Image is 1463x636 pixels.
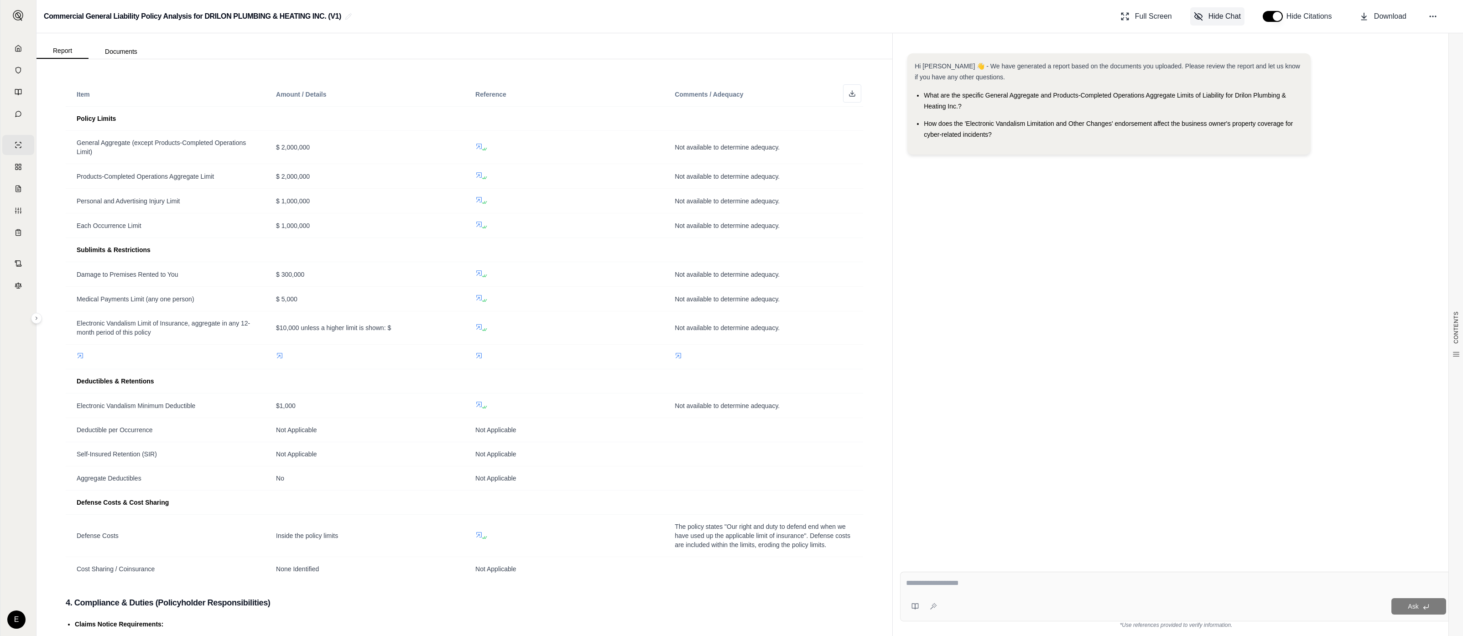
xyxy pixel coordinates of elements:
span: Not available to determine adequacy. [675,402,780,409]
span: $ 1,000,000 [276,197,310,205]
span: Not Applicable [475,565,516,573]
span: Not Applicable [475,475,516,482]
span: Inside the policy limits [276,532,338,539]
span: CONTENTS [1453,311,1460,344]
span: Self-Insured Retention (SIR) [77,450,157,458]
span: Not available to determine adequacy. [675,222,780,229]
span: Hi [PERSON_NAME] 👋 - We have generated a report based on the documents you uploaded. Please revie... [915,62,1300,81]
span: $ 1,000,000 [276,222,310,229]
span: Policy Limits [77,115,116,122]
span: Not available to determine adequacy. [675,173,780,180]
span: Defense Costs & Cost Sharing [77,499,169,506]
span: Download [1374,11,1406,22]
button: Full Screen [1117,7,1176,26]
span: Reference [475,91,506,98]
a: Contract Analysis [2,253,34,274]
span: Not available to determine adequacy. [675,324,780,331]
span: Electronic Vandalism Limit of Insurance, aggregate in any 12-month period of this policy [77,320,250,336]
span: Not Applicable [475,426,516,434]
a: Legal Search Engine [2,275,34,295]
button: Download [1356,7,1410,26]
button: Hide Chat [1190,7,1244,26]
span: $10,000 unless a higher limit is shown: $ [276,324,391,331]
span: Not Applicable [475,450,516,458]
span: Hide Chat [1208,11,1241,22]
a: Chat [2,104,34,124]
span: No [276,475,284,482]
a: Custom Report [2,201,34,221]
a: Single Policy [2,135,34,155]
span: What are the specific General Aggregate and Products-Completed Operations Aggregate Limits of Lia... [924,92,1286,110]
a: Home [2,38,34,58]
a: Claim Coverage [2,179,34,199]
span: Electronic Vandalism Minimum Deductible [77,402,195,409]
button: Download as Excel [843,84,861,103]
a: Coverage Table [2,222,34,243]
span: $ 2,000,000 [276,173,310,180]
span: Not available to determine adequacy. [675,197,780,205]
span: The policy states "Our right and duty to defend end when we have used up the applicable limit of ... [675,523,850,548]
span: Defense Costs [77,532,119,539]
span: Cost Sharing / Coinsurance [77,565,155,573]
span: Deductibles & Retentions [77,377,154,385]
span: None Identified [276,565,319,573]
span: Hide Citations [1286,11,1338,22]
span: Not available to determine adequacy. [675,144,780,151]
span: Claims Notice Requirements: [75,620,164,628]
button: Report [36,43,89,59]
span: $ 5,000 [276,295,297,303]
span: $1,000 [276,402,296,409]
span: Aggregate Deductibles [77,475,141,482]
span: Item [77,91,90,98]
div: E [7,610,26,629]
div: *Use references provided to verify information. [900,621,1452,629]
a: Documents Vault [2,60,34,80]
span: Damage to Premises Rented to You [77,271,178,278]
span: Products-Completed Operations Aggregate Limit [77,173,214,180]
span: Not Applicable [276,426,317,434]
span: Medical Payments Limit (any one person) [77,295,194,303]
span: General Aggregate (except Products-Completed Operations Limit) [77,139,246,155]
span: How does the 'Electronic Vandalism Limitation and Other Changes' endorsement affect the business ... [924,120,1293,138]
span: Deductible per Occurrence [77,426,153,434]
span: Amount / Details [276,91,326,98]
button: Ask [1391,598,1446,615]
span: Not available to determine adequacy. [675,295,780,303]
span: Ask [1408,603,1418,610]
button: Expand sidebar [9,6,27,25]
h2: Commercial General Liability Policy Analysis for DRILON PLUMBING & HEATING INC. (V1) [44,8,341,25]
span: Not available to determine adequacy. [675,271,780,278]
span: $ 300,000 [276,271,304,278]
span: $ 2,000,000 [276,144,310,151]
span: Each Occurrence Limit [77,222,141,229]
span: Not Applicable [276,450,317,458]
span: Full Screen [1135,11,1172,22]
span: Personal and Advertising Injury Limit [77,197,180,205]
span: Comments / Adequacy [675,91,743,98]
h3: 4. Compliance & Duties (Policyholder Responsibilities) [66,595,863,611]
button: Documents [89,44,154,59]
a: Prompt Library [2,82,34,102]
a: Policy Comparisons [2,157,34,177]
img: Expand sidebar [13,10,24,21]
span: Sublimits & Restrictions [77,246,151,253]
button: Expand sidebar [31,313,42,324]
